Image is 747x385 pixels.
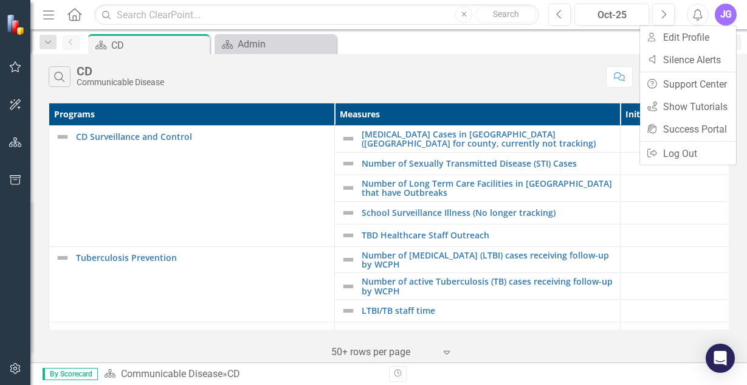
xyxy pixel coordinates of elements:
input: Search ClearPoint... [94,4,539,26]
td: Double-Click to Edit Right Click for Context Menu [49,246,335,322]
div: Open Intercom Messenger [706,344,735,373]
a: Vaccine for Children [362,328,614,338]
div: Oct-25 [579,8,645,23]
img: Not Defined [627,326,641,341]
a: Immunization [76,328,328,338]
td: Double-Click to Edit Right Click for Context Menu [335,201,621,224]
img: Not Defined [341,326,356,341]
a: Support Center [640,73,736,95]
img: Not Defined [341,131,356,146]
a: Success Portal [640,118,736,140]
a: Log Out [640,142,736,165]
img: Not Defined [341,228,356,243]
span: Search [493,9,519,19]
div: » [104,367,379,381]
img: Not Defined [341,279,356,294]
td: Double-Click to Edit Right Click for Context Menu [335,246,621,273]
button: Oct-25 [574,4,649,26]
td: Double-Click to Edit Right Click for Context Menu [335,126,621,153]
td: Double-Click to Edit Right Click for Context Menu [335,322,621,345]
a: Number of Sexually Transmitted Disease (STI) Cases [362,159,614,168]
a: LTBI/TB staff time [362,306,614,315]
a: Communicable Disease [121,368,222,380]
a: Number of active Tuberculosis (TB) cases receiving follow-up by WCPH [362,277,614,296]
a: Edit Profile [640,26,736,49]
div: CD [77,64,164,78]
td: Double-Click to Edit Right Click for Context Menu [335,175,621,201]
img: Not Defined [341,303,356,318]
img: Not Defined [55,251,70,265]
a: School Surveillance Illness (No longer tracking) [362,208,614,217]
img: Not Defined [55,130,70,144]
a: Number of Long Term Care Facilities in [GEOGRAPHIC_DATA] that have Outbreaks [362,179,614,198]
td: Double-Click to Edit Right Click for Context Menu [335,152,621,175]
div: CD [111,38,207,53]
td: Double-Click to Edit Right Click for Context Menu [49,126,335,247]
div: Communicable Disease [77,78,164,87]
td: Double-Click to Edit Right Click for Context Menu [335,273,621,300]
a: [MEDICAL_DATA] Cases in [GEOGRAPHIC_DATA] ([GEOGRAPHIC_DATA] for county, currently not tracking) [362,130,614,148]
img: Not Defined [341,252,356,267]
a: TBD Healthcare Staff Outreach [362,231,614,240]
td: Double-Click to Edit Right Click for Context Menu [335,224,621,246]
td: Double-Click to Edit Right Click for Context Menu [335,300,621,322]
button: JG [715,4,737,26]
a: Silence Alerts [640,49,736,71]
span: By Scorecard [43,368,98,380]
div: CD [227,368,240,380]
a: Show Tutorials [640,95,736,118]
a: Admin [218,36,333,52]
img: Not Defined [341,181,356,195]
a: Tuberculosis Prevention [76,253,328,262]
img: Not Defined [341,206,356,220]
img: Not Defined [341,156,356,171]
div: Admin [238,36,333,52]
img: ClearPoint Strategy [6,14,27,35]
a: Number of [MEDICAL_DATA] (LTBI) cases receiving follow-up by WCPH [362,251,614,269]
img: Not Defined [55,326,70,341]
button: Search [475,6,536,23]
a: CD Surveillance and Control [76,132,328,141]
